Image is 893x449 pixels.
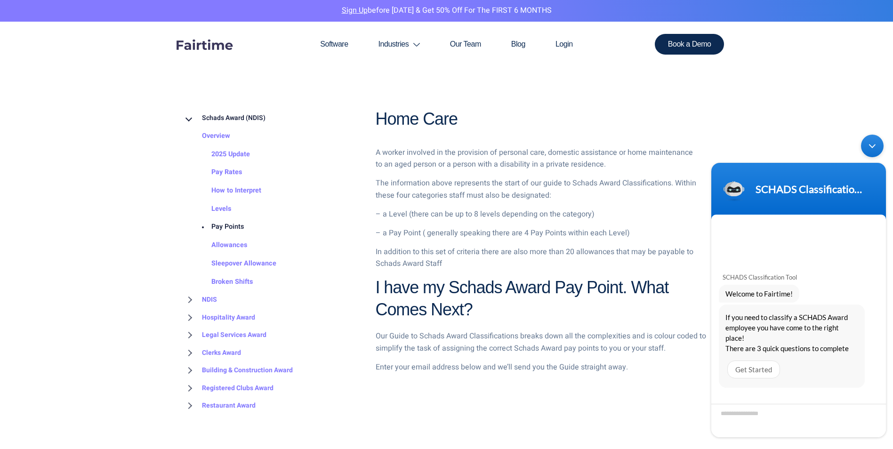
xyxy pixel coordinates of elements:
[668,40,711,48] span: Book a Demo
[376,147,698,171] p: A worker involved in the provision of personal care, domestic assistance or home maintenance to a...
[435,22,496,67] a: Our Team
[376,330,710,354] p: Our Guide to Schads Award Classifications breaks down all the complexities and is colour coded to...
[342,5,368,16] a: Sign Up
[183,109,362,414] nav: BROWSE TOPICS
[305,22,363,67] a: Software
[193,255,276,273] a: Sleepover Allowance
[376,246,698,270] p: In addition to this set of criteria there are also more than 20 allowances that may be payable to...
[376,227,698,240] p: – a Pay Point ( generally speaking there are 4 Pay Points within each Level)
[540,22,588,67] a: Login
[183,397,256,415] a: Restaurant Award
[193,182,261,200] a: How to Interpret
[496,22,540,67] a: Blog
[183,109,265,127] a: Schads Award (NDIS)
[707,130,891,442] iframe: SalesIQ Chatwindow
[363,22,435,67] a: Industries
[183,326,266,344] a: Legal Services Award
[193,218,244,236] a: Pay Points
[376,361,710,374] p: Enter your email address below and we’ll send you the Guide straight away.
[183,379,274,397] a: Registered Clubs Award
[183,89,362,414] div: BROWSE TOPICS
[376,108,710,130] h2: Home Care
[193,236,247,255] a: Allowances
[183,361,293,379] a: Building & Construction Award
[655,34,724,55] a: Book a Demo
[183,127,230,145] a: Overview
[376,277,710,321] h2: I have my Schads Award Pay Point. What Comes Next?
[183,291,217,309] a: NDIS
[376,208,698,221] p: – a Level (there can be up to 8 levels depending on the category)
[193,273,253,291] a: Broken Shifts
[193,163,242,182] a: Pay Rates
[7,5,886,17] p: before [DATE] & Get 50% Off for the FIRST 6 MONTHS
[193,145,250,163] a: 2025 Update
[183,308,255,326] a: Hospitality Award
[376,177,698,201] p: The information above represents the start of our guide to Schads Award Classifications. Within t...
[193,200,231,218] a: Levels
[183,344,241,361] a: Clerks Award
